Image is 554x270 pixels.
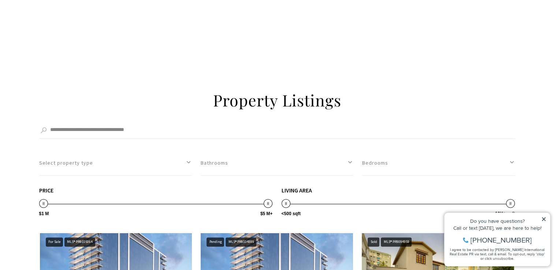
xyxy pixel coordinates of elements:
input: Search by Address, City, or Neighborhood [39,122,515,139]
span: $1 M [39,211,49,216]
div: MLS® PR9105064 [64,237,95,247]
span: I agree to be contacted by [PERSON_NAME] International Real Estate PR via text, call & email. To ... [9,45,104,59]
h2: Property Listings [120,90,435,110]
div: Sold [368,237,379,247]
button: Bedrooms [362,150,515,176]
div: Do you have questions? [8,16,106,22]
div: Call or text [DATE], we are here to help! [8,23,106,29]
button: Select property type [39,150,192,176]
span: <500 sqft [282,211,301,216]
span: $5 M+ [260,211,273,216]
div: MLS® PR9104889 [226,237,256,247]
span: [PHONE_NUMBER] [30,34,91,42]
div: For Sale [46,237,63,247]
button: Bathrooms [201,150,353,176]
div: Pending [207,237,224,247]
div: MLS® PR9094959 [381,237,412,247]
